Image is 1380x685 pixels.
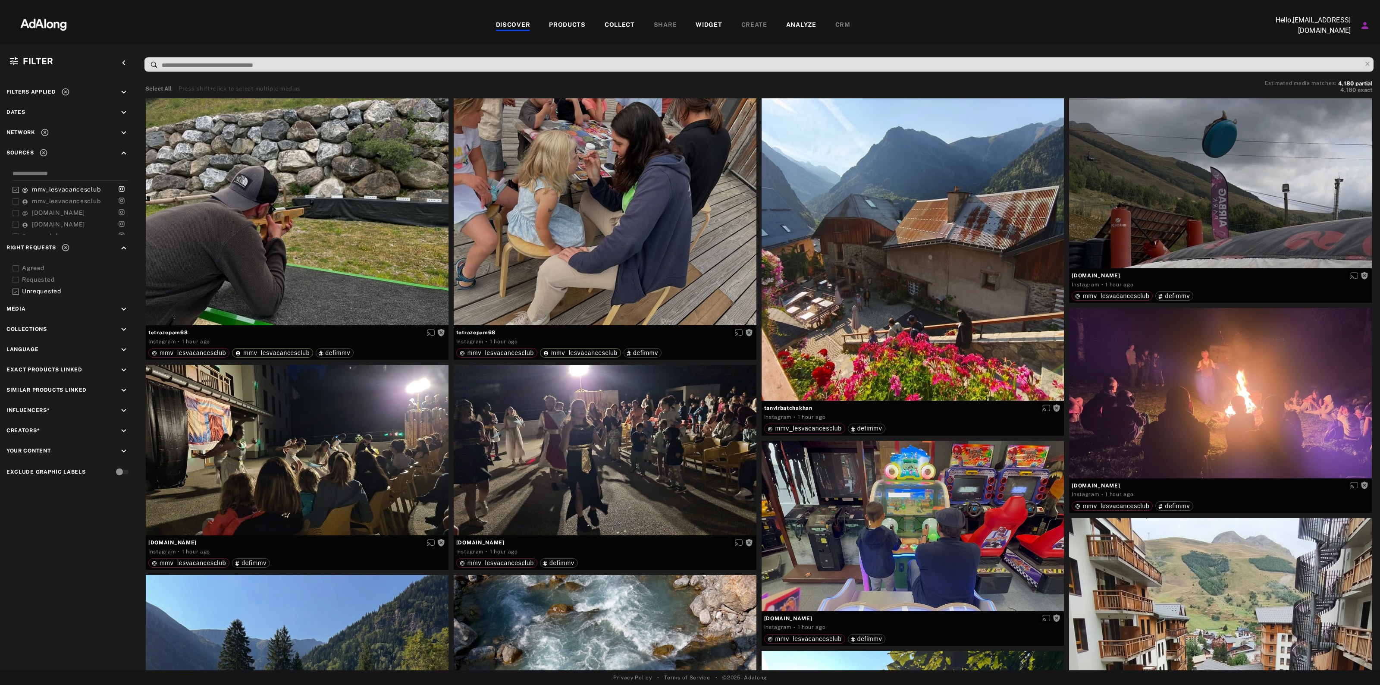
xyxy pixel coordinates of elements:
[1075,293,1149,299] div: mmv_lesvacancesclub
[148,548,176,556] div: Instagram
[32,209,85,216] span: [DOMAIN_NAME]
[178,548,180,555] span: ·
[1337,644,1380,685] iframe: Chat Widget
[32,233,60,239] span: mmvclub
[148,338,176,346] div: Instagram
[32,198,100,204] span: mmv_lesvacancesclub
[1159,503,1190,509] div: defimmv
[857,635,882,642] span: defimmv
[1040,614,1053,623] button: Enable diffusion on this media
[148,539,446,547] span: [DOMAIN_NAME]
[835,20,850,31] div: CRM
[486,338,488,345] span: ·
[764,413,791,421] div: Instagram
[633,349,658,356] span: defimmv
[152,350,226,356] div: mmv_lesvacancesclub
[119,58,129,68] i: keyboard_arrow_left
[119,426,129,436] i: keyboard_arrow_down
[1101,281,1104,288] span: ·
[775,425,842,432] span: mmv_lesvacancesclub
[1265,86,1372,94] button: 4,180exact
[768,636,842,642] div: mmv_lesvacancesclub
[775,635,842,642] span: mmv_lesvacancesclub
[119,148,129,158] i: keyboard_arrow_up
[6,245,56,251] span: Right Requests
[32,186,100,193] span: mmv_lesvacancesclub
[6,306,26,312] span: Media
[152,560,226,566] div: mmv_lesvacancesclub
[1358,18,1372,33] button: Account settings
[235,560,267,566] div: defimmv
[490,549,518,555] time: 2025-08-28T11:03:59.000Z
[715,674,718,682] span: •
[6,407,50,413] span: Influencers*
[490,339,518,345] time: 2025-08-28T11:15:46.000Z
[6,150,34,156] span: Sources
[22,287,132,296] div: Unrequested
[467,559,534,566] span: mmv_lesvacancesclub
[119,305,129,314] i: keyboard_arrow_down
[119,325,129,334] i: keyboard_arrow_down
[1083,503,1149,509] span: mmv_lesvacancesclub
[613,674,652,682] a: Privacy Policy
[1338,82,1372,86] button: 4,180partial
[243,349,310,356] span: mmv_lesvacancesclub
[456,338,483,346] div: Instagram
[1348,271,1361,280] button: Enable diffusion on this media
[745,539,753,545] span: Rights not requested
[241,559,267,566] span: defimmv
[119,406,129,415] i: keyboard_arrow_down
[32,221,85,228] span: [DOMAIN_NAME]
[551,349,618,356] span: mmv_lesvacancesclub
[696,20,722,31] div: WIDGET
[6,468,85,476] div: Exclude Graphic Labels
[1072,482,1369,490] span: [DOMAIN_NAME]
[1337,644,1380,685] div: Widget de chat
[798,624,826,630] time: 2025-08-28T11:03:59.000Z
[460,350,534,356] div: mmv_lesvacancesclub
[851,636,882,642] div: defimmv
[549,559,574,566] span: defimmv
[424,538,437,547] button: Enable diffusion on this media
[424,328,437,337] button: Enable diffusion on this media
[160,559,226,566] span: mmv_lesvacancesclub
[1053,405,1060,411] span: Rights not requested
[1075,503,1149,509] div: mmv_lesvacancesclub
[160,349,226,356] span: mmv_lesvacancesclub
[6,427,40,434] span: Creators*
[6,448,50,454] span: Your Content
[764,623,791,631] div: Instagram
[456,539,754,547] span: [DOMAIN_NAME]
[1165,292,1190,299] span: defimmv
[768,425,842,431] div: mmv_lesvacancesclub
[1072,281,1099,289] div: Instagram
[1105,491,1133,497] time: 2025-08-28T11:03:59.000Z
[119,365,129,375] i: keyboard_arrow_down
[654,20,677,31] div: SHARE
[456,329,754,336] span: tetrazepam68
[179,85,301,93] div: Press shift+click to select multiple medias
[857,425,882,432] span: defimmv
[1265,80,1336,86] span: Estimated media matches:
[6,346,39,352] span: Language
[1361,482,1368,488] span: Rights not requested
[496,20,530,31] div: DISCOVER
[732,538,745,547] button: Enable diffusion on this media
[786,20,816,31] div: ANALYZE
[486,548,488,555] span: ·
[793,414,796,421] span: ·
[657,674,659,682] span: •
[764,615,1062,622] span: [DOMAIN_NAME]
[1101,491,1104,498] span: ·
[6,367,82,373] span: Exact Products Linked
[23,56,53,66] span: Filter
[145,85,172,93] button: Select All
[549,20,586,31] div: PRODUCTS
[119,345,129,355] i: keyboard_arrow_down
[22,264,132,273] div: Agreed
[6,109,25,115] span: Dates
[1165,503,1190,509] span: defimmv
[22,275,132,284] div: Requested
[6,89,56,95] span: Filters applied
[627,350,658,356] div: defimmv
